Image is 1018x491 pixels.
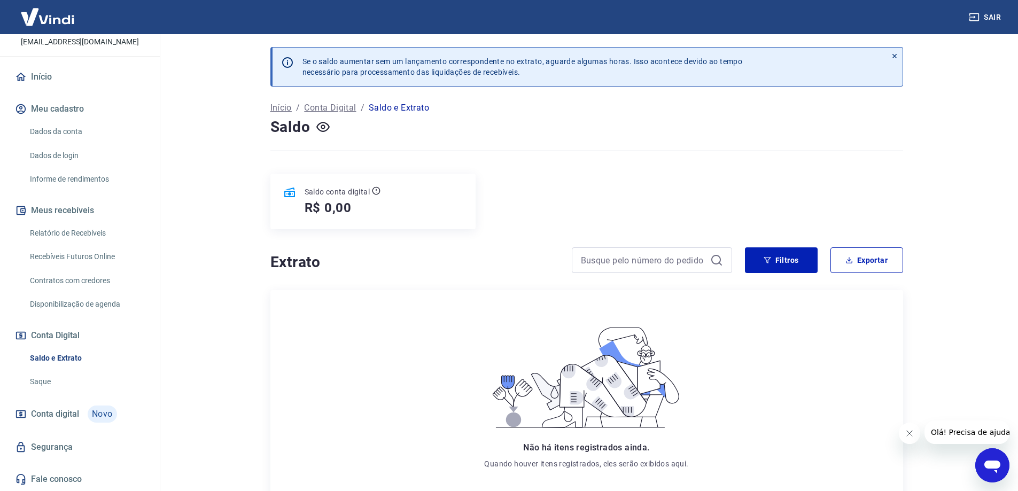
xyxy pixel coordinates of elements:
a: Relatório de Recebíveis [26,222,147,244]
a: Contratos com credores [26,270,147,292]
h5: R$ 0,00 [305,199,352,216]
a: Início [13,65,147,89]
span: Olá! Precisa de ajuda? [6,7,90,16]
img: Vindi [13,1,82,33]
a: Dados de login [26,145,147,167]
p: / [296,102,300,114]
a: Disponibilização de agenda [26,293,147,315]
a: Fale conosco [13,467,147,491]
p: Saldo e Extrato [369,102,429,114]
span: Novo [88,406,117,423]
p: [EMAIL_ADDRESS][DOMAIN_NAME] [21,36,139,48]
button: Filtros [745,247,818,273]
a: Início [270,102,292,114]
h4: Saldo [270,116,310,138]
input: Busque pelo número do pedido [581,252,706,268]
a: Conta Digital [304,102,356,114]
p: Saldo conta digital [305,186,370,197]
button: Conta Digital [13,324,147,347]
button: Sair [967,7,1005,27]
a: Saque [26,371,147,393]
button: Meus recebíveis [13,199,147,222]
a: Recebíveis Futuros Online [26,246,147,268]
a: Informe de rendimentos [26,168,147,190]
p: / [361,102,364,114]
button: Meu cadastro [13,97,147,121]
a: Conta digitalNovo [13,401,147,427]
p: Quando houver itens registrados, eles serão exibidos aqui. [484,458,688,469]
span: Conta digital [31,407,79,422]
h4: Extrato [270,252,559,273]
iframe: Botão para abrir a janela de mensagens [975,448,1009,482]
a: Dados da conta [26,121,147,143]
iframe: Fechar mensagem [899,423,920,444]
iframe: Mensagem da empresa [924,420,1009,444]
a: Segurança [13,435,147,459]
p: Se o saldo aumentar sem um lançamento correspondente no extrato, aguarde algumas horas. Isso acon... [302,56,743,77]
a: Saldo e Extrato [26,347,147,369]
button: Exportar [830,247,903,273]
span: Não há itens registrados ainda. [523,442,649,453]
